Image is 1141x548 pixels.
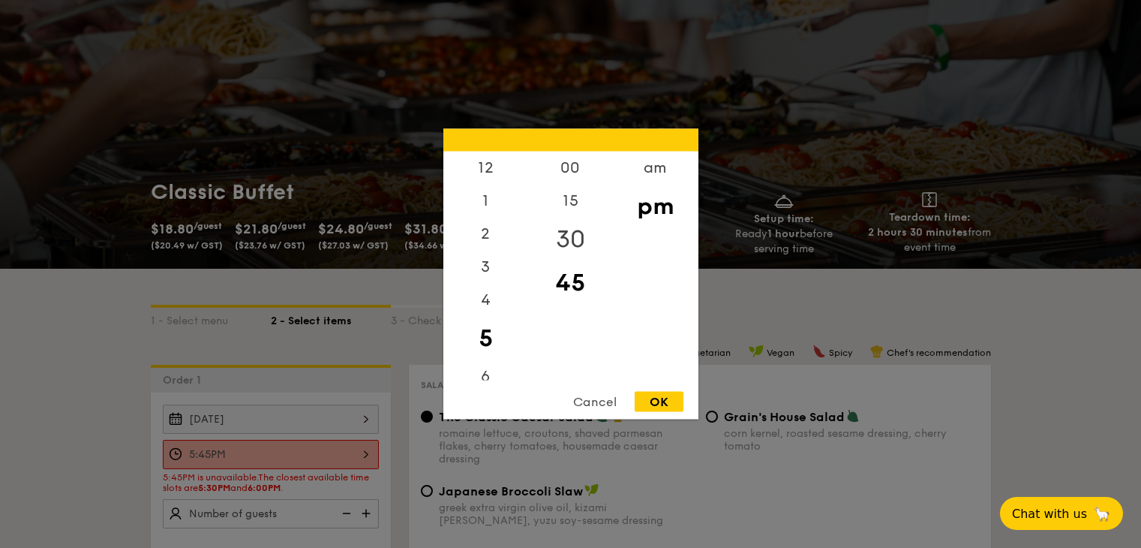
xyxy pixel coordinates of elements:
[1093,505,1111,522] span: 🦙
[528,152,613,185] div: 00
[613,152,698,185] div: am
[558,392,632,412] div: Cancel
[528,218,613,261] div: 30
[443,317,528,360] div: 5
[443,218,528,251] div: 2
[443,152,528,185] div: 12
[1000,497,1123,530] button: Chat with us🦙
[613,185,698,228] div: pm
[528,185,613,218] div: 15
[443,284,528,317] div: 4
[1012,507,1087,521] span: Chat with us
[443,360,528,393] div: 6
[443,251,528,284] div: 3
[443,185,528,218] div: 1
[635,392,683,412] div: OK
[528,261,613,305] div: 45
